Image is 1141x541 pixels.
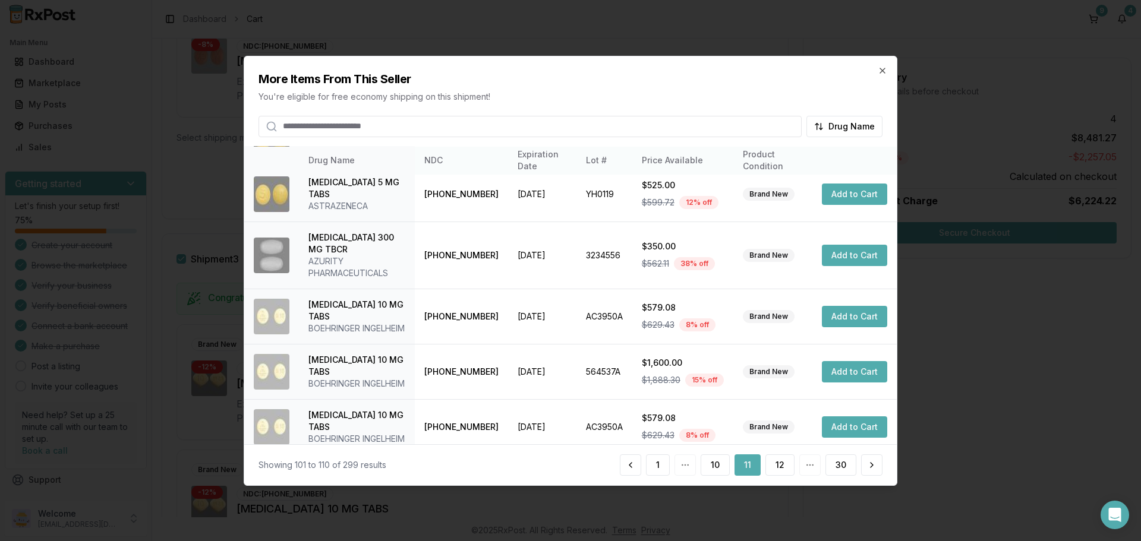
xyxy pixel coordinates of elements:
button: 10 [701,454,730,476]
th: Product Condition [733,146,812,175]
div: AZURITY PHARMACEUTICALS [308,255,405,279]
div: $579.08 [642,302,724,314]
img: Jardiance 10 MG TABS [254,354,289,390]
button: Add to Cart [822,361,887,382]
th: Price Available [632,146,733,175]
div: $350.00 [642,241,724,252]
img: Farxiga 5 MG TABS [254,176,289,212]
button: 11 [735,454,761,476]
th: Lot # [576,146,632,175]
div: $525.00 [642,179,724,191]
td: 3234556 [576,222,632,289]
div: Brand New [743,188,795,201]
div: 38 % off [674,257,715,270]
th: Drug Name [299,146,415,175]
div: Brand New [743,365,795,378]
td: [PHONE_NUMBER] [415,166,508,222]
div: BOEHRINGER INGELHEIM [308,378,405,390]
td: [PHONE_NUMBER] [415,344,508,399]
img: Horizant 300 MG TBCR [254,238,289,273]
span: $599.72 [642,197,674,208]
button: Add to Cart [822,306,887,327]
button: 12 [765,454,795,476]
div: BOEHRINGER INGELHEIM [308,322,405,334]
h2: More Items From This Seller [259,70,882,87]
td: [DATE] [508,222,576,289]
td: [DATE] [508,344,576,399]
p: You're eligible for free economy shipping on this shipment! [259,90,882,102]
button: Add to Cart [822,184,887,205]
div: Showing 101 to 110 of 299 results [259,459,386,471]
div: BOEHRINGER INGELHEIM [308,433,405,445]
button: Add to Cart [822,416,887,438]
div: 12 % off [679,196,718,209]
div: [MEDICAL_DATA] 10 MG TABS [308,409,405,433]
td: [DATE] [508,289,576,344]
div: Brand New [743,310,795,323]
span: $1,888.30 [642,374,680,386]
div: [MEDICAL_DATA] 10 MG TABS [308,354,405,378]
td: [PHONE_NUMBER] [415,222,508,289]
td: AC3950A [576,289,632,344]
div: 8 % off [679,429,716,442]
div: $579.08 [642,412,724,424]
span: $629.43 [642,429,674,441]
div: 15 % off [685,374,724,387]
td: [DATE] [508,166,576,222]
button: 1 [646,454,670,476]
div: [MEDICAL_DATA] 300 MG TBCR [308,232,405,255]
td: YH0119 [576,166,632,222]
td: [PHONE_NUMBER] [415,289,508,344]
span: $562.11 [642,258,669,270]
td: [PHONE_NUMBER] [415,399,508,454]
td: [DATE] [508,399,576,454]
img: Jardiance 10 MG TABS [254,299,289,334]
td: 564537A [576,344,632,399]
div: [MEDICAL_DATA] 10 MG TABS [308,299,405,322]
td: AC3950A [576,399,632,454]
div: $1,600.00 [642,357,724,369]
button: Add to Cart [822,245,887,266]
th: NDC [415,146,508,175]
div: Brand New [743,249,795,262]
span: Drug Name [828,120,875,132]
div: ASTRAZENECA [308,200,405,212]
div: Brand New [743,420,795,434]
div: [MEDICAL_DATA] 5 MG TABS [308,176,405,200]
button: 30 [825,454,856,476]
span: $629.43 [642,319,674,331]
th: Expiration Date [508,146,576,175]
div: 8 % off [679,318,716,331]
img: Jardiance 10 MG TABS [254,409,289,445]
button: Drug Name [806,115,882,137]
